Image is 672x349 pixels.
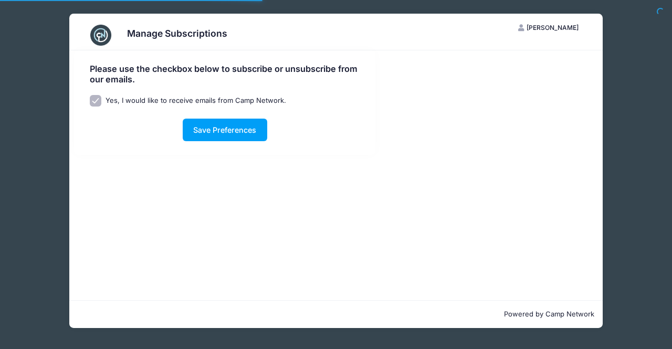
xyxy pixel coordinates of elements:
[106,96,286,106] label: Yes, I would like to receive emails from Camp Network.
[509,19,587,37] button: [PERSON_NAME]
[90,25,111,46] img: CampNetwork
[90,64,360,84] h4: Please use the checkbox below to subscribe or unsubscribe from our emails.
[78,309,594,320] p: Powered by Camp Network
[183,119,267,141] button: Save Preferences
[527,24,579,31] span: [PERSON_NAME]
[127,28,227,39] h3: Manage Subscriptions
